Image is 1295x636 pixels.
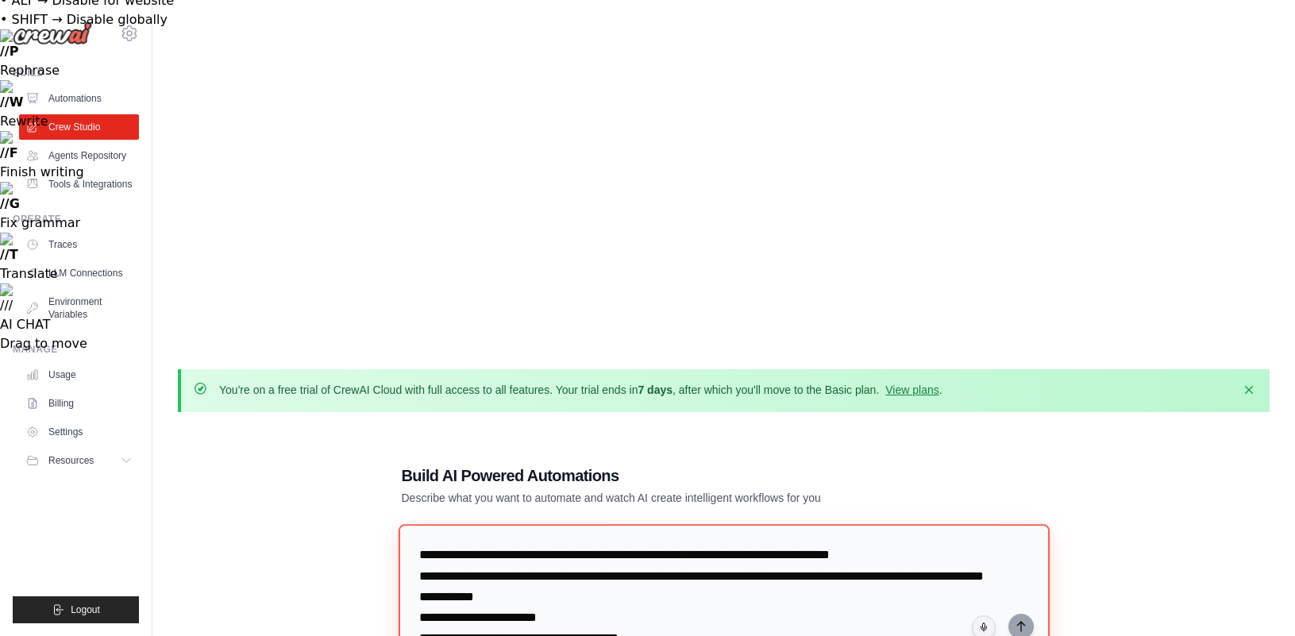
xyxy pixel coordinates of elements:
[48,454,94,467] span: Resources
[638,384,673,396] strong: 7 days
[19,362,139,387] a: Usage
[19,448,139,473] button: Resources
[402,464,935,487] h1: Build AI Powered Automations
[13,596,139,623] button: Logout
[71,603,100,616] span: Logout
[19,391,139,416] a: Billing
[885,384,938,396] a: View plans
[402,490,935,506] p: Describe what you want to automate and watch AI create intelligent workflows for you
[219,382,942,398] p: You're on a free trial of CrewAI Cloud with full access to all features. Your trial ends in , aft...
[19,419,139,445] a: Settings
